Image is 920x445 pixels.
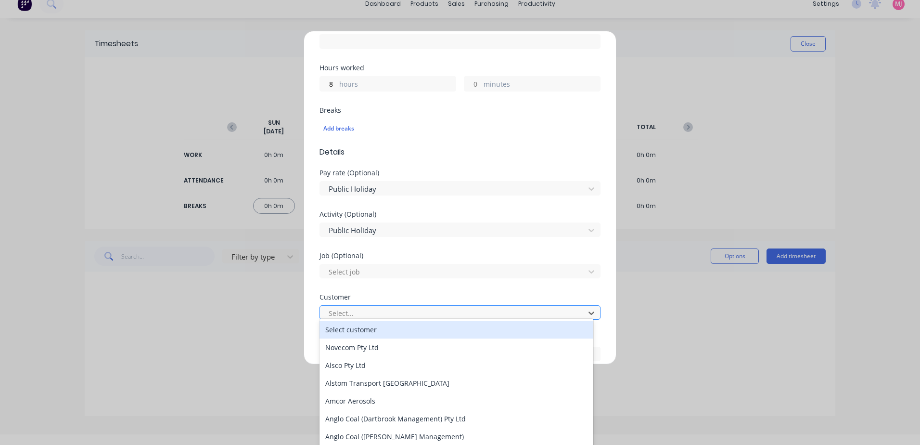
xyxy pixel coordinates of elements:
div: Novecom Pty Ltd [319,339,593,356]
div: Select customer [319,321,593,339]
span: Details [319,146,601,158]
div: Anglo Coal (Dartbrook Management) Pty Ltd [319,410,593,428]
label: minutes [484,79,600,91]
div: Activity (Optional) [319,211,601,218]
div: Job (Optional) [319,252,601,259]
div: Add breaks [323,122,597,135]
input: 0 [320,77,337,91]
div: Alsco Pty Ltd [319,356,593,374]
div: Alstom Transport [GEOGRAPHIC_DATA] [319,374,593,392]
div: Breaks [319,107,601,114]
div: Pay rate (Optional) [319,170,601,176]
div: Hours worked [319,65,601,71]
input: 0 [464,77,481,91]
div: Amcor Aerosols [319,392,593,410]
div: Customer [319,294,601,301]
label: hours [339,79,456,91]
